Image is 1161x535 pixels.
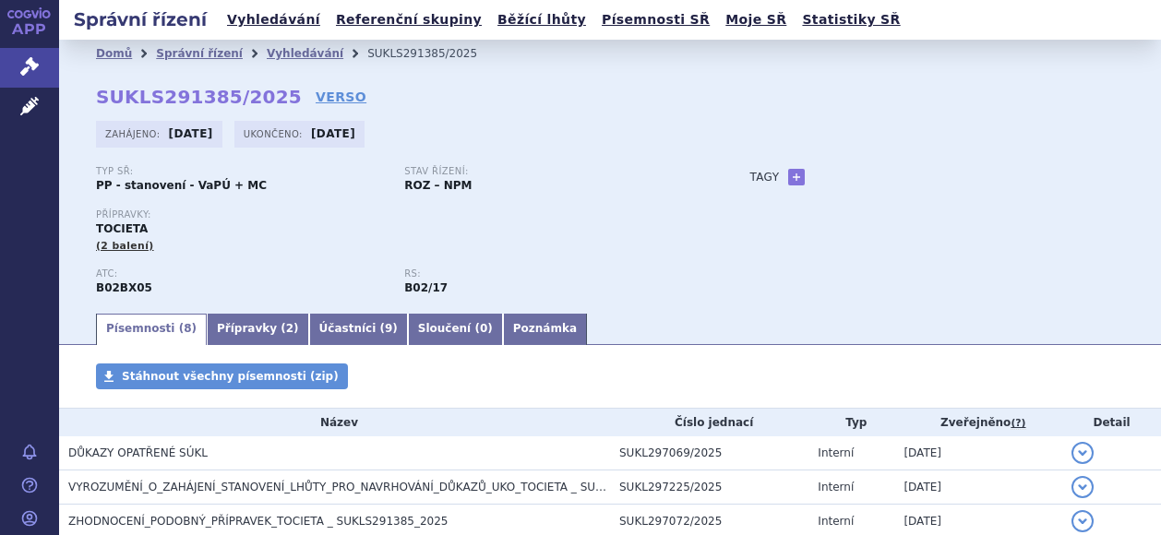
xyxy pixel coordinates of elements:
span: ZHODNOCENÍ_PODOBNÝ_PŘÍPRAVEK_TOCIETA _ SUKLS291385_2025 [68,515,448,528]
th: Detail [1062,409,1161,436]
strong: ELTROMBOPAG [96,281,152,294]
a: Písemnosti (8) [96,314,207,345]
a: Vyhledávání [267,47,343,60]
p: Stav řízení: [404,166,694,177]
li: SUKLS291385/2025 [367,40,501,67]
a: Moje SŘ [720,7,792,32]
a: Přípravky (2) [207,314,309,345]
span: Stáhnout všechny písemnosti (zip) [122,370,339,383]
th: Číslo jednací [610,409,808,436]
span: Zahájeno: [105,126,163,141]
span: 9 [385,322,392,335]
a: Účastníci (9) [309,314,408,345]
span: Ukončeno: [244,126,306,141]
a: Referenční skupiny [330,7,487,32]
a: Statistiky SŘ [796,7,905,32]
td: [DATE] [894,470,1062,505]
span: VYROZUMĚNÍ_O_ZAHÁJENÍ_STANOVENÍ_LHŮTY_PRO_NAVRHOVÁNÍ_DŮKAZŮ_UKO_TOCIETA _ SUKLS291385_2025 [68,481,692,493]
span: 0 [480,322,487,335]
strong: ROZ – NPM [404,179,472,192]
a: Stáhnout všechny písemnosti (zip) [96,363,348,389]
strong: PP - stanovení - VaPÚ + MC [96,179,267,192]
td: [DATE] [894,436,1062,470]
a: VERSO [316,88,366,106]
p: Typ SŘ: [96,166,386,177]
p: ATC: [96,268,386,279]
th: Typ [808,409,894,436]
span: TOCIETA [96,222,148,235]
strong: [DATE] [311,127,355,140]
h2: Správní řízení [59,6,221,32]
strong: eltrombopag [404,281,448,294]
p: Přípravky: [96,209,712,220]
a: Sloučení (0) [408,314,503,345]
button: detail [1071,476,1094,498]
h3: Tagy [749,166,779,188]
a: Vyhledávání [221,7,326,32]
th: Zveřejněno [894,409,1062,436]
a: + [788,169,805,185]
span: Interní [818,515,854,528]
p: RS: [404,268,694,279]
a: Správní řízení [156,47,243,60]
button: detail [1071,510,1094,532]
span: DŮKAZY OPATŘENÉ SÚKL [68,446,208,459]
a: Poznámka [503,314,587,345]
span: 2 [286,322,293,335]
span: 8 [184,322,191,335]
abbr: (?) [1011,417,1025,430]
td: SUKL297069/2025 [610,436,808,470]
span: Interní [818,481,854,493]
span: (2 balení) [96,240,154,252]
a: Domů [96,47,132,60]
th: Název [59,409,610,436]
a: Běžící lhůty [492,7,592,32]
strong: [DATE] [169,127,213,140]
a: Písemnosti SŘ [596,7,715,32]
strong: SUKLS291385/2025 [96,86,302,108]
span: Interní [818,446,854,459]
button: detail [1071,442,1094,464]
td: SUKL297225/2025 [610,470,808,505]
